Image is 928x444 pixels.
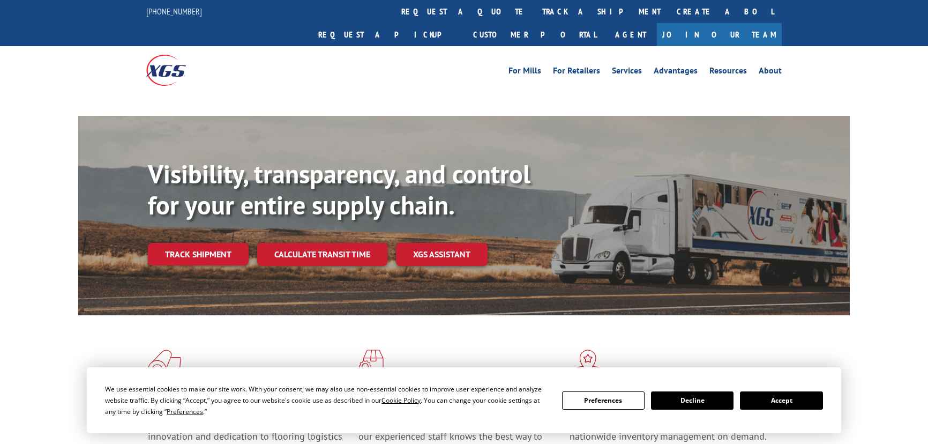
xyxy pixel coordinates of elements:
a: Resources [709,66,747,78]
img: xgs-icon-total-supply-chain-intelligence-red [148,350,181,378]
div: Cookie Consent Prompt [87,367,841,433]
img: xgs-icon-flagship-distribution-model-red [570,350,607,378]
a: Agent [604,23,657,46]
img: xgs-icon-focused-on-flooring-red [358,350,384,378]
a: Request a pickup [310,23,465,46]
button: Preferences [562,391,645,410]
a: Calculate transit time [257,243,387,266]
div: We use essential cookies to make our site work. With your consent, we may also use non-essential ... [105,383,549,417]
a: About [759,66,782,78]
b: Visibility, transparency, and control for your entire supply chain. [148,157,530,221]
span: Preferences [167,407,203,416]
a: Track shipment [148,243,249,265]
a: Join Our Team [657,23,782,46]
button: Decline [651,391,734,410]
a: XGS ASSISTANT [396,243,488,266]
a: Advantages [654,66,698,78]
a: [PHONE_NUMBER] [146,6,202,17]
button: Accept [740,391,822,410]
a: Customer Portal [465,23,604,46]
a: For Mills [508,66,541,78]
a: For Retailers [553,66,600,78]
a: Services [612,66,642,78]
span: Cookie Policy [381,396,421,405]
